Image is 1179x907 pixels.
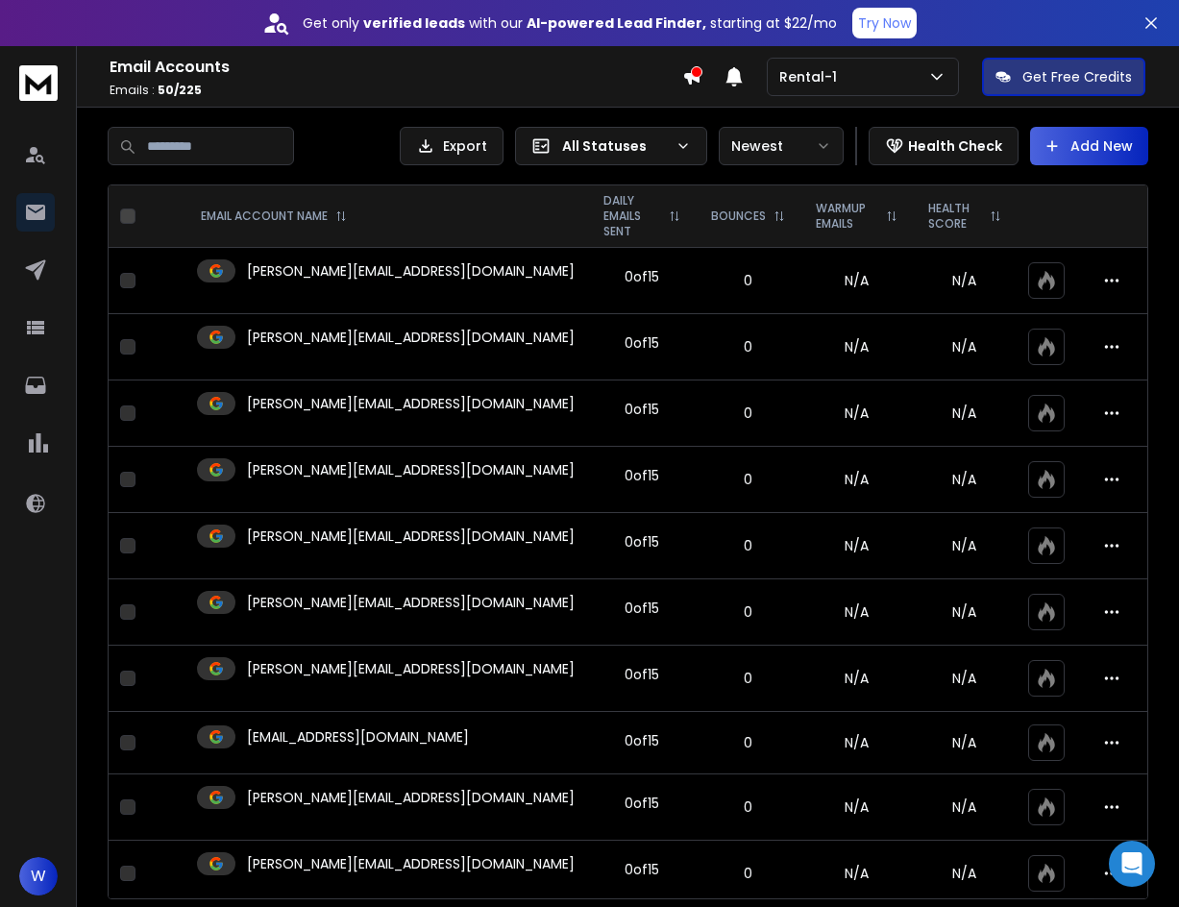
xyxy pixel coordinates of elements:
[707,669,789,688] p: 0
[852,8,917,38] button: Try Now
[1109,841,1155,887] div: Open Intercom Messenger
[19,857,58,895] button: W
[625,731,659,750] div: 0 of 15
[707,864,789,883] p: 0
[247,527,575,546] p: [PERSON_NAME][EMAIL_ADDRESS][DOMAIN_NAME]
[625,267,659,286] div: 0 of 15
[816,201,878,232] p: WARMUP EMAILS
[707,404,789,423] p: 0
[707,470,789,489] p: 0
[1030,127,1148,165] button: Add New
[247,659,575,678] p: [PERSON_NAME][EMAIL_ADDRESS][DOMAIN_NAME]
[247,328,575,347] p: [PERSON_NAME][EMAIL_ADDRESS][DOMAIN_NAME]
[779,67,845,86] p: Rental-1
[800,774,913,841] td: N/A
[247,593,575,612] p: [PERSON_NAME][EMAIL_ADDRESS][DOMAIN_NAME]
[400,127,504,165] button: Export
[707,337,789,356] p: 0
[924,797,1005,817] p: N/A
[303,13,837,33] p: Get only with our starting at $22/mo
[625,665,659,684] div: 0 of 15
[924,733,1005,752] p: N/A
[707,733,789,752] p: 0
[625,400,659,419] div: 0 of 15
[928,201,982,232] p: HEALTH SCORE
[924,470,1005,489] p: N/A
[562,136,668,156] p: All Statuses
[924,337,1005,356] p: N/A
[625,333,659,353] div: 0 of 15
[908,136,1002,156] p: Health Check
[625,532,659,552] div: 0 of 15
[110,56,682,79] h1: Email Accounts
[924,864,1005,883] p: N/A
[1022,67,1132,86] p: Get Free Credits
[19,65,58,101] img: logo
[247,788,575,807] p: [PERSON_NAME][EMAIL_ADDRESS][DOMAIN_NAME]
[800,513,913,579] td: N/A
[603,193,661,239] p: DAILY EMAILS SENT
[247,460,575,479] p: [PERSON_NAME][EMAIL_ADDRESS][DOMAIN_NAME]
[800,447,913,513] td: N/A
[625,794,659,813] div: 0 of 15
[924,602,1005,622] p: N/A
[247,854,575,873] p: [PERSON_NAME][EMAIL_ADDRESS][DOMAIN_NAME]
[800,380,913,447] td: N/A
[800,841,913,907] td: N/A
[707,271,789,290] p: 0
[924,404,1005,423] p: N/A
[800,646,913,712] td: N/A
[625,599,659,618] div: 0 of 15
[800,579,913,646] td: N/A
[711,208,766,224] p: BOUNCES
[527,13,706,33] strong: AI-powered Lead Finder,
[800,314,913,380] td: N/A
[800,712,913,774] td: N/A
[858,13,911,33] p: Try Now
[247,727,469,747] p: [EMAIL_ADDRESS][DOMAIN_NAME]
[982,58,1145,96] button: Get Free Credits
[924,669,1005,688] p: N/A
[625,860,659,879] div: 0 of 15
[158,82,202,98] span: 50 / 225
[924,536,1005,555] p: N/A
[201,208,347,224] div: EMAIL ACCOUNT NAME
[800,248,913,314] td: N/A
[707,602,789,622] p: 0
[110,83,682,98] p: Emails :
[363,13,465,33] strong: verified leads
[707,797,789,817] p: 0
[247,261,575,281] p: [PERSON_NAME][EMAIL_ADDRESS][DOMAIN_NAME]
[719,127,844,165] button: Newest
[625,466,659,485] div: 0 of 15
[707,536,789,555] p: 0
[247,394,575,413] p: [PERSON_NAME][EMAIL_ADDRESS][DOMAIN_NAME]
[924,271,1005,290] p: N/A
[869,127,1019,165] button: Health Check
